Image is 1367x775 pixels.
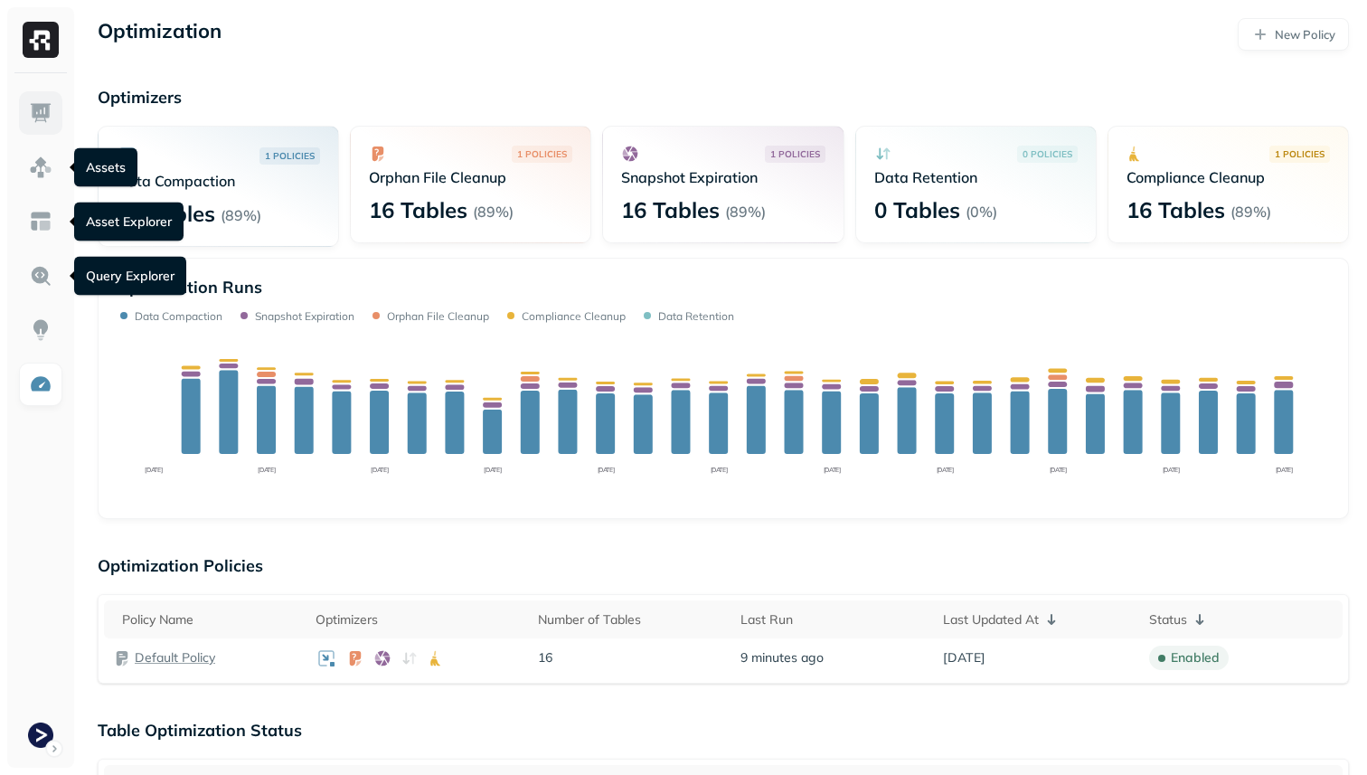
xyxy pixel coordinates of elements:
tspan: [DATE] [1163,466,1180,474]
p: Orphan File Cleanup [369,168,572,186]
p: ( 89% ) [221,206,261,224]
p: 0 POLICIES [1023,147,1072,161]
p: ( 89% ) [473,203,514,221]
p: enabled [1171,649,1220,666]
p: Compliance Cleanup [522,309,626,323]
p: Data Retention [658,309,734,323]
p: 1 POLICIES [1275,147,1325,161]
img: Assets [29,156,52,179]
tspan: [DATE] [484,466,501,474]
img: Dashboard [29,101,52,125]
p: Data Compaction [135,309,222,323]
img: Ryft [23,22,59,58]
span: 9 minutes ago [740,649,824,666]
p: Snapshot Expiration [621,168,825,186]
p: Optimization Policies [98,555,1349,576]
p: ( 89% ) [1230,203,1271,221]
tspan: [DATE] [371,466,388,474]
tspan: [DATE] [824,466,841,474]
p: Compliance Cleanup [1127,168,1330,186]
tspan: [DATE] [598,466,615,474]
img: Query Explorer [29,264,52,288]
p: 1 POLICIES [517,147,567,161]
p: 1 POLICIES [265,149,315,163]
tspan: [DATE] [1050,466,1067,474]
img: Optimization [29,373,52,396]
div: Status [1149,609,1334,630]
tspan: [DATE] [937,466,954,474]
p: ( 89% ) [725,203,766,221]
div: Query Explorer [74,257,186,296]
div: Policy Name [122,611,297,629]
p: Optimization [98,18,222,51]
p: Snapshot Expiration [255,309,354,323]
span: [DATE] [943,649,985,666]
p: Optimization Runs [117,277,262,298]
p: 16 Tables [621,195,720,224]
p: 16 [538,649,722,666]
p: Table Optimization Status [98,720,1349,741]
div: Asset Explorer [74,203,184,241]
p: 16 Tables [117,199,215,228]
p: Data Compaction [117,172,320,190]
p: ( 0% ) [966,203,997,221]
div: Last Run [740,611,925,629]
div: Number of Tables [538,611,722,629]
p: Orphan File Cleanup [387,309,489,323]
img: Terminal Staging [28,723,53,748]
tspan: [DATE] [1276,466,1293,474]
p: 1 POLICIES [770,147,820,161]
div: Optimizers [316,611,519,629]
p: Data Retention [874,168,1078,186]
img: Insights [29,318,52,342]
p: 16 Tables [369,195,467,224]
tspan: [DATE] [145,466,162,474]
tspan: [DATE] [711,466,728,474]
a: Default Policy [135,649,215,666]
p: 16 Tables [1127,195,1225,224]
div: Last Updated At [943,609,1130,630]
a: New Policy [1238,18,1349,51]
div: Assets [74,148,137,187]
p: Optimizers [98,87,1349,108]
p: 0 Tables [874,195,960,224]
p: New Policy [1275,26,1335,43]
tspan: [DATE] [258,466,275,474]
img: Asset Explorer [29,210,52,233]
